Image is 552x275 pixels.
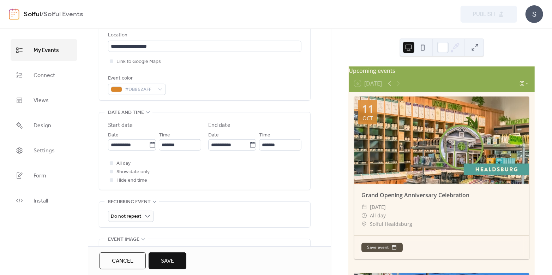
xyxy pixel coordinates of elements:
[9,8,19,20] img: logo
[116,159,131,168] span: All day
[43,8,83,21] b: Solful Events
[100,252,146,269] button: Cancel
[361,220,367,228] div: ​
[159,131,170,140] span: Time
[108,235,139,244] span: Event image
[11,165,77,186] a: Form
[208,131,219,140] span: Date
[370,203,386,211] span: [DATE]
[354,191,529,199] div: Grand Opening Anniversary Celebration
[361,203,367,211] div: ​
[208,121,230,130] div: End date
[125,86,155,94] span: #DB862AFF
[34,170,46,181] span: Form
[370,211,386,220] span: All day
[149,252,186,269] button: Save
[11,39,77,61] a: My Events
[34,195,48,206] span: Install
[108,74,164,83] div: Event color
[116,168,150,176] span: Show date only
[370,220,412,228] span: Solful Healdsburg
[259,131,270,140] span: Time
[362,116,373,121] div: Oct
[34,95,49,106] span: Views
[361,211,367,220] div: ​
[108,31,300,40] div: Location
[361,243,403,252] button: Save event
[349,66,535,75] div: Upcoming events
[161,257,174,265] span: Save
[108,121,133,130] div: Start date
[116,176,147,185] span: Hide end time
[108,198,151,206] span: Recurring event
[108,131,119,140] span: Date
[11,89,77,111] a: Views
[116,58,161,66] span: Link to Google Maps
[11,140,77,161] a: Settings
[34,145,55,156] span: Settings
[112,257,133,265] span: Cancel
[362,104,374,114] div: 11
[41,8,43,21] b: /
[11,115,77,136] a: Design
[34,45,59,56] span: My Events
[34,70,55,81] span: Connect
[11,190,77,211] a: Install
[111,212,141,221] span: Do not repeat
[24,8,41,21] a: Solful
[526,5,543,23] div: S
[11,64,77,86] a: Connect
[34,120,51,131] span: Design
[108,109,144,117] span: Date and time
